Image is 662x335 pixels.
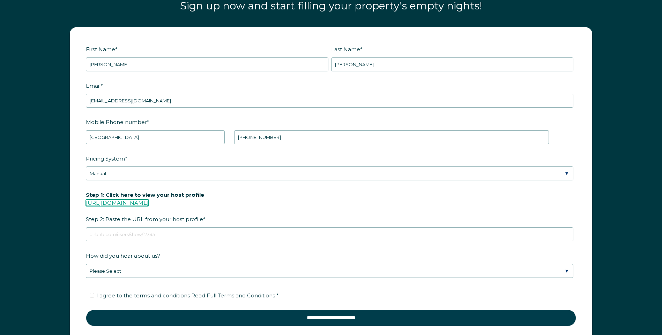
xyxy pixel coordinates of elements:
span: I agree to the terms and conditions [96,292,279,299]
span: First Name [86,44,115,55]
input: airbnb.com/users/show/12345 [86,227,573,241]
span: Last Name [331,44,360,55]
span: How did you hear about us? [86,250,160,261]
span: Email [86,80,101,91]
span: Pricing System [86,153,125,164]
input: I agree to the terms and conditions Read Full Terms and Conditions * [90,293,94,297]
a: Read Full Terms and Conditions [190,292,276,299]
a: [URL][DOMAIN_NAME] [86,200,149,206]
span: Step 1: Click here to view your host profile [86,189,204,200]
span: Read Full Terms and Conditions [191,292,275,299]
span: Step 2: Paste the URL from your host profile [86,189,204,225]
span: Mobile Phone number [86,117,147,127]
